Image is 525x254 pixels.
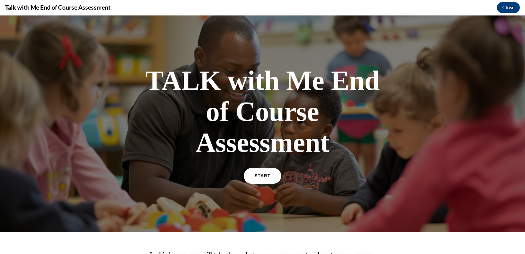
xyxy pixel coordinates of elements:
[497,2,520,13] button: Close
[142,50,383,142] h1: TALK with Me End of Course Assessment
[244,152,281,168] a: START
[5,3,111,12] h4: Talk with Me End of Course Assessment
[255,158,270,163] span: START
